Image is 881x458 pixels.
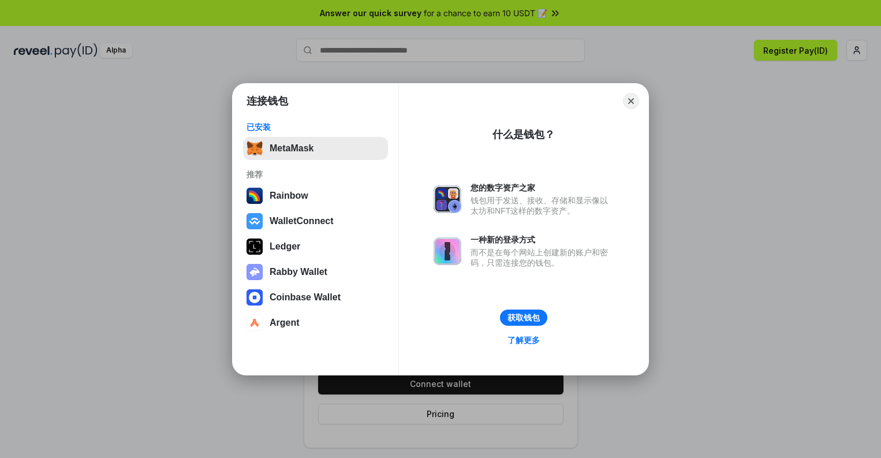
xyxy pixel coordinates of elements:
a: 了解更多 [501,333,547,348]
img: svg+xml,%3Csvg%20xmlns%3D%22http%3A%2F%2Fwww.w3.org%2F2000%2Fsvg%22%20width%3D%2228%22%20height%3... [247,239,263,255]
img: svg+xml,%3Csvg%20xmlns%3D%22http%3A%2F%2Fwww.w3.org%2F2000%2Fsvg%22%20fill%3D%22none%22%20viewBox... [434,185,461,213]
div: WalletConnect [270,216,334,226]
button: Rainbow [243,184,388,207]
div: 获取钱包 [507,312,540,323]
div: MetaMask [270,143,313,154]
img: svg+xml,%3Csvg%20width%3D%2228%22%20height%3D%2228%22%20viewBox%3D%220%200%2028%2028%22%20fill%3D... [247,289,263,306]
img: svg+xml,%3Csvg%20width%3D%22120%22%20height%3D%22120%22%20viewBox%3D%220%200%20120%20120%22%20fil... [247,188,263,204]
div: Argent [270,318,300,328]
button: WalletConnect [243,210,388,233]
div: Coinbase Wallet [270,292,341,303]
img: svg+xml,%3Csvg%20width%3D%2228%22%20height%3D%2228%22%20viewBox%3D%220%200%2028%2028%22%20fill%3D... [247,213,263,229]
img: svg+xml,%3Csvg%20xmlns%3D%22http%3A%2F%2Fwww.w3.org%2F2000%2Fsvg%22%20fill%3D%22none%22%20viewBox... [247,264,263,280]
div: Rabby Wallet [270,267,327,277]
div: 了解更多 [507,335,540,345]
div: Ledger [270,241,300,252]
button: 获取钱包 [500,310,547,326]
h1: 连接钱包 [247,94,288,108]
img: svg+xml,%3Csvg%20xmlns%3D%22http%3A%2F%2Fwww.w3.org%2F2000%2Fsvg%22%20fill%3D%22none%22%20viewBox... [434,237,461,265]
div: 您的数字资产之家 [471,183,614,193]
button: Rabby Wallet [243,260,388,284]
div: 而不是在每个网站上创建新的账户和密码，只需连接您的钱包。 [471,247,614,268]
div: Rainbow [270,191,308,201]
button: Ledger [243,235,388,258]
div: 已安装 [247,122,384,132]
div: 钱包用于发送、接收、存储和显示像以太坊和NFT这样的数字资产。 [471,195,614,216]
div: 一种新的登录方式 [471,234,614,245]
img: svg+xml,%3Csvg%20fill%3D%22none%22%20height%3D%2233%22%20viewBox%3D%220%200%2035%2033%22%20width%... [247,140,263,157]
button: Coinbase Wallet [243,286,388,309]
div: 什么是钱包？ [492,128,555,142]
div: 推荐 [247,169,384,180]
img: svg+xml,%3Csvg%20width%3D%2228%22%20height%3D%2228%22%20viewBox%3D%220%200%2028%2028%22%20fill%3D... [247,315,263,331]
button: MetaMask [243,137,388,160]
button: Argent [243,311,388,334]
button: Close [623,93,639,109]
